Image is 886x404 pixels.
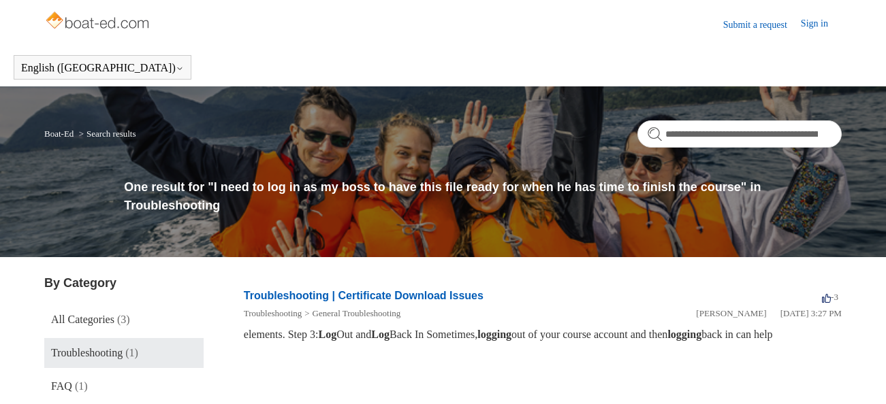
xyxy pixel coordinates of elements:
[44,274,204,292] h3: By Category
[244,307,302,320] li: Troubleshooting
[76,129,136,139] li: Search results
[244,290,484,301] a: Troubleshooting | Certificate Download Issues
[477,329,511,340] em: logging
[51,347,123,358] span: Troubleshooting
[851,369,886,404] div: Live chat
[319,329,337,340] em: Log
[723,18,801,32] a: Submit a request
[637,120,842,148] input: Search
[313,308,401,318] a: General Troubleshooting
[780,308,842,318] time: 01/05/2024, 15:27
[75,380,88,392] span: (1)
[371,329,390,340] em: Log
[244,308,302,318] a: Troubleshooting
[21,62,184,74] button: English ([GEOGRAPHIC_DATA])
[244,326,842,343] div: elements. Step 3: Out and Back In Sometimes, out of your course account and then back in can help
[44,129,74,139] a: Boat-Ed
[44,129,76,139] li: Boat-Ed
[822,292,838,302] span: -3
[51,314,114,325] span: All Categories
[44,305,204,335] a: All Categories (3)
[667,329,701,340] em: logging
[44,371,204,401] a: FAQ (1)
[696,307,766,320] li: [PERSON_NAME]
[125,347,138,358] span: (1)
[801,16,842,33] a: Sign in
[51,380,72,392] span: FAQ
[124,178,842,215] h1: One result for "I need to log in as my boss to have this file ready for when he has time to finis...
[44,8,153,35] img: Boat-Ed Help Center home page
[44,338,204,368] a: Troubleshooting (1)
[117,314,130,325] span: (3)
[302,307,400,320] li: General Troubleshooting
